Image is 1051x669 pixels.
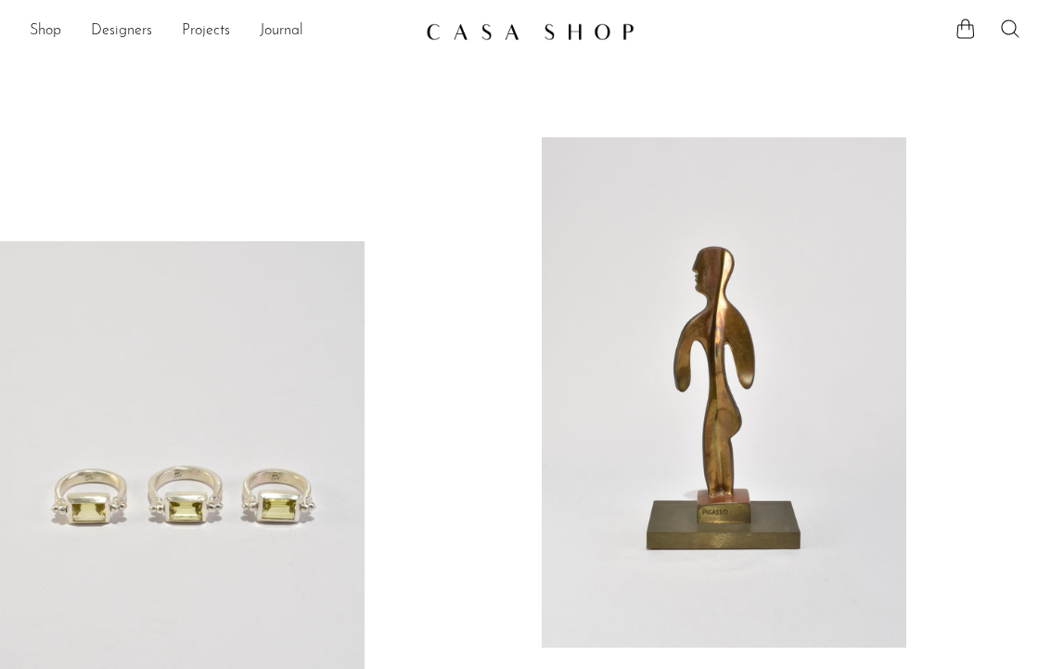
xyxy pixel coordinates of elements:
a: Journal [260,19,303,44]
nav: Desktop navigation [30,16,411,47]
ul: NEW HEADER MENU [30,16,411,47]
a: Designers [91,19,152,44]
a: Shop [30,19,61,44]
a: Projects [182,19,230,44]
